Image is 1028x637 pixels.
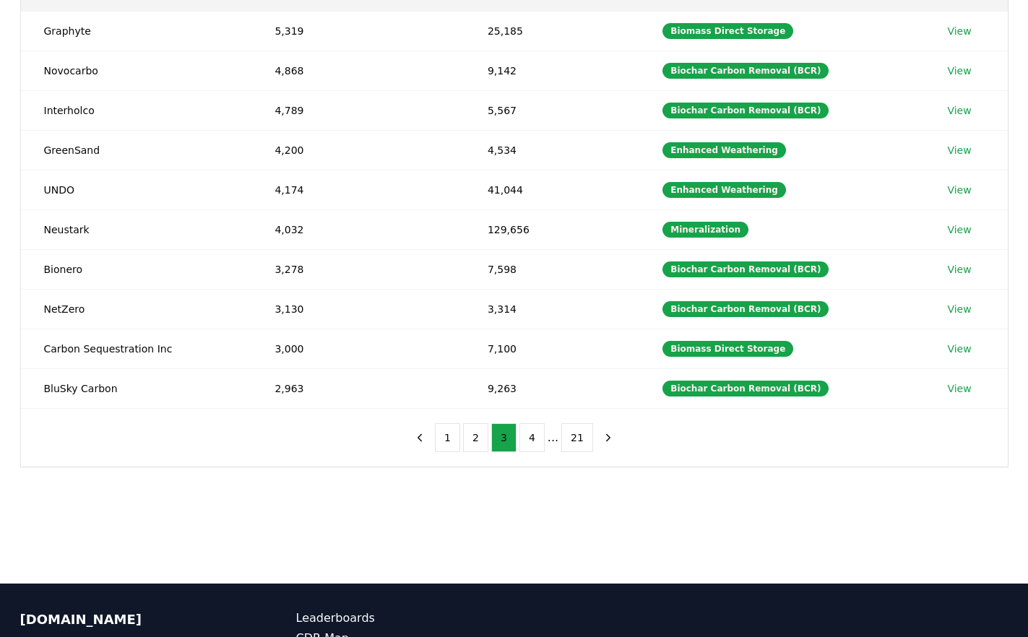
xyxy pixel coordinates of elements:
div: Enhanced Weathering [662,142,786,158]
td: 2,963 [251,368,464,408]
a: View [947,103,971,118]
button: 3 [491,423,517,452]
p: [DOMAIN_NAME] [20,610,238,630]
div: Biochar Carbon Removal (BCR) [662,63,829,79]
a: View [947,64,971,78]
td: 5,319 [251,11,464,51]
td: BluSky Carbon [21,368,252,408]
div: Biochar Carbon Removal (BCR) [662,261,829,277]
a: Leaderboards [296,610,514,627]
td: 41,044 [465,170,639,209]
button: 4 [519,423,545,452]
td: Interholco [21,90,252,130]
td: Neustark [21,209,252,249]
div: Enhanced Weathering [662,182,786,198]
td: 7,100 [465,329,639,368]
a: View [947,222,971,237]
div: Biochar Carbon Removal (BCR) [662,381,829,396]
td: 9,142 [465,51,639,90]
td: 4,032 [251,209,464,249]
a: View [947,381,971,396]
a: View [947,143,971,157]
td: 4,174 [251,170,464,209]
td: 9,263 [465,368,639,408]
td: 4,534 [465,130,639,170]
button: 2 [463,423,488,452]
td: UNDO [21,170,252,209]
a: View [947,24,971,38]
td: 3,000 [251,329,464,368]
td: Bionero [21,249,252,289]
td: NetZero [21,289,252,329]
td: 3,278 [251,249,464,289]
div: Biomass Direct Storage [662,23,793,39]
td: 25,185 [465,11,639,51]
td: 129,656 [465,209,639,249]
button: 1 [435,423,460,452]
td: 5,567 [465,90,639,130]
td: 4,868 [251,51,464,90]
div: Mineralization [662,222,748,238]
td: GreenSand [21,130,252,170]
div: Biochar Carbon Removal (BCR) [662,301,829,317]
a: View [947,342,971,356]
a: View [947,183,971,197]
td: 7,598 [465,249,639,289]
a: View [947,262,971,277]
td: Graphyte [21,11,252,51]
td: Novocarbo [21,51,252,90]
td: Carbon Sequestration Inc [21,329,252,368]
td: 4,200 [251,130,464,170]
a: View [947,302,971,316]
td: 3,130 [251,289,464,329]
button: next page [596,423,621,452]
td: 4,789 [251,90,464,130]
div: Biomass Direct Storage [662,341,793,357]
div: Biochar Carbon Removal (BCR) [662,103,829,118]
button: previous page [407,423,432,452]
button: 21 [561,423,593,452]
td: 3,314 [465,289,639,329]
li: ... [548,429,558,446]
